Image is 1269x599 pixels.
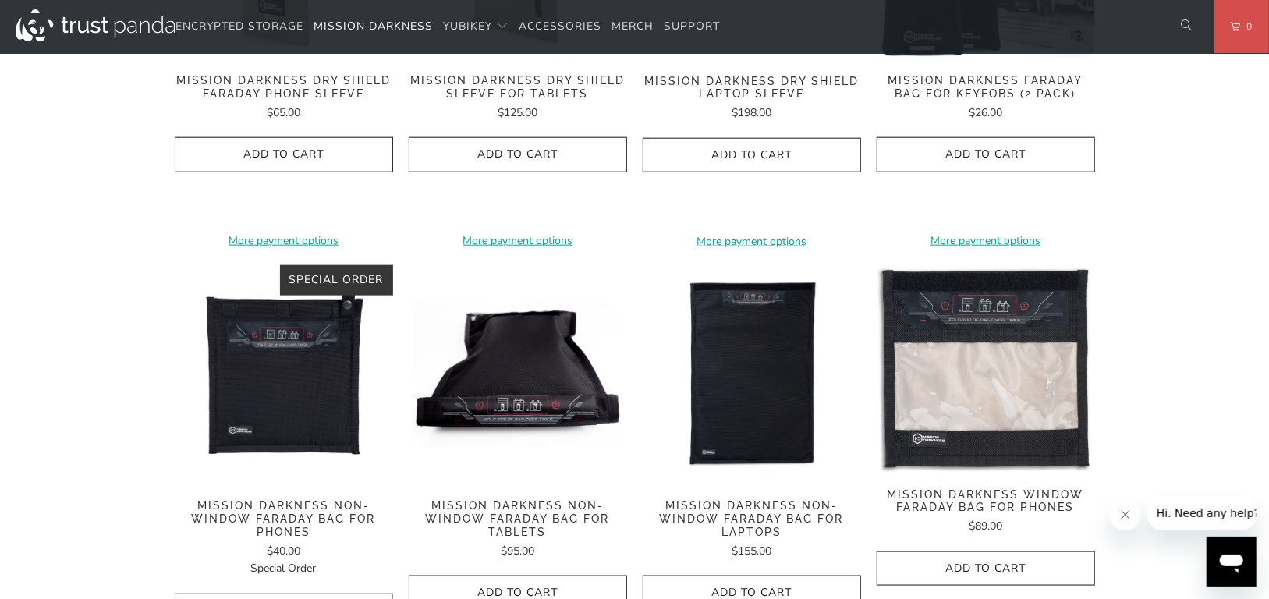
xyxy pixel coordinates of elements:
iframe: Message from company [1147,496,1257,530]
span: Mission Darkness Dry Shield Faraday Phone Sleeve [175,74,393,101]
img: Mission Darkness Window Faraday Bag for Phones [877,265,1095,472]
span: $198.00 [732,105,771,120]
span: Mission Darkness Non-Window Faraday Bag for Phones [175,499,393,538]
span: Special Order [289,272,384,287]
a: Mission Darkness [314,9,433,45]
img: Mission Darkness Non-Window Faraday Bag for Tablets [409,265,627,484]
span: $125.00 [498,105,537,120]
span: Mission Darkness Dry Shield Sleeve For Tablets [409,74,627,101]
span: Special Order [251,561,317,576]
img: Trust Panda Australia [16,9,175,41]
span: Mission Darkness [314,19,433,34]
img: Mission Darkness Non-Window Faraday Bag for Phones [175,265,393,484]
a: Accessories [519,9,601,45]
a: Encrypted Storage [175,9,303,45]
span: Add to Cart [893,562,1079,576]
span: Hi. Need any help? [9,11,112,23]
a: Mission Darkness Dry Shield Laptop Sleeve $198.00 [643,75,861,122]
a: Mission Darkness Non-Window Faraday Bag for Tablets Mission Darkness Non-Window Faraday Bag for T... [409,265,627,484]
span: Add to Cart [425,148,611,161]
button: Add to Cart [175,137,393,172]
span: Accessories [519,19,601,34]
a: Mission Darkness Non-Window Faraday Bag for Tablets $95.00 [409,499,627,560]
summary: YubiKey [443,9,509,45]
span: Mission Darkness Window Faraday Bag for Phones [877,488,1095,515]
a: Mission Darkness Non-Window Faraday Bag for Phones $40.00Special Order [175,499,393,577]
span: YubiKey [443,19,492,34]
a: More payment options [643,233,861,250]
a: Support [664,9,720,45]
iframe: Button to launch messaging window [1207,537,1257,587]
span: 0 [1240,18,1253,35]
nav: Translation missing: en.navigation.header.main_nav [175,9,720,45]
span: $65.00 [267,105,300,120]
button: Add to Cart [643,138,861,173]
span: Add to Cart [659,149,845,162]
span: $40.00 [267,544,300,558]
a: Mission Darkness Non-Window Faraday Bag for Phones Mission Darkness Non-Window Faraday Bag for Ph... [175,265,393,484]
a: Mission Darkness Dry Shield Faraday Phone Sleeve $65.00 [175,74,393,122]
span: $155.00 [732,544,771,558]
a: Mission Darkness Non-Window Faraday Bag for Laptops $155.00 [643,499,861,560]
a: Merch [611,9,654,45]
a: More payment options [175,232,393,250]
a: More payment options [409,232,627,250]
img: Mission Darkness Non-Window Faraday Bag for Laptops [643,265,861,484]
a: Mission Darkness Faraday Bag for Keyfobs (2 pack) $26.00 [877,74,1095,122]
span: $89.00 [969,519,1002,533]
span: Encrypted Storage [175,19,303,34]
button: Add to Cart [877,137,1095,172]
a: More payment options [877,232,1095,250]
span: $26.00 [969,105,1002,120]
span: Mission Darkness Faraday Bag for Keyfobs (2 pack) [877,74,1095,101]
iframe: Close message [1110,499,1141,530]
span: Support [664,19,720,34]
span: Add to Cart [893,148,1079,161]
button: Add to Cart [409,137,627,172]
span: Merch [611,19,654,34]
span: Mission Darkness Dry Shield Laptop Sleeve [643,75,861,101]
span: Mission Darkness Non-Window Faraday Bag for Tablets [409,499,627,538]
span: Add to Cart [191,148,377,161]
button: Add to Cart [877,551,1095,587]
a: Mission Darkness Dry Shield Sleeve For Tablets $125.00 [409,74,627,122]
a: Mission Darkness Non-Window Faraday Bag for Laptops Mission Darkness Non-Window Faraday Bag for L... [643,265,861,484]
span: Mission Darkness Non-Window Faraday Bag for Laptops [643,499,861,538]
span: $95.00 [501,544,534,558]
a: Mission Darkness Window Faraday Bag for Phones $89.00 [877,488,1095,536]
